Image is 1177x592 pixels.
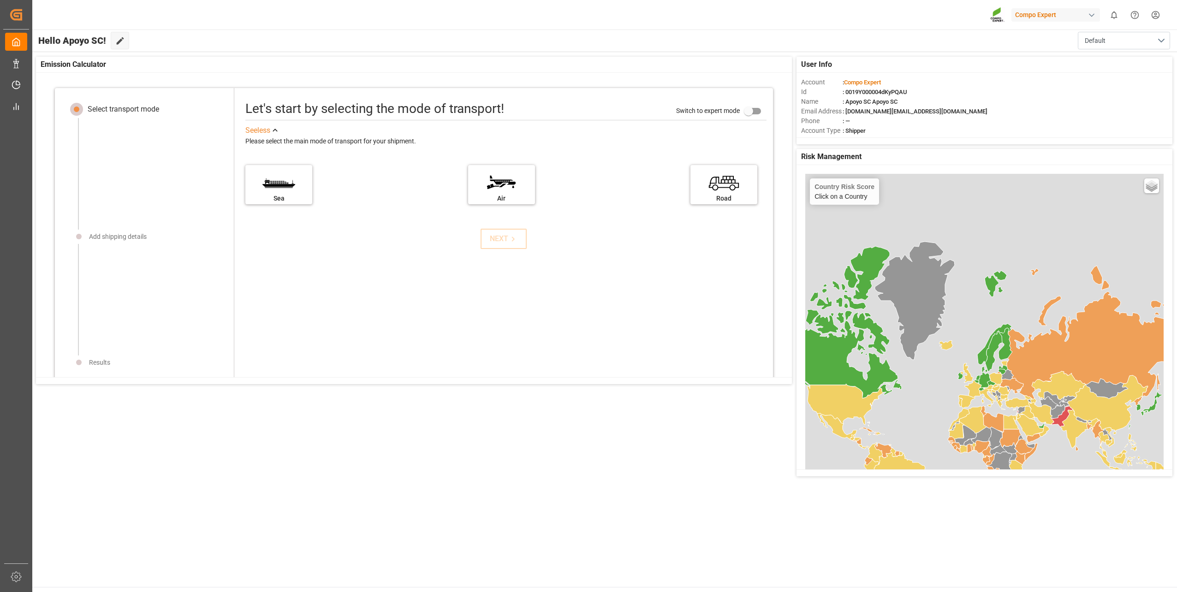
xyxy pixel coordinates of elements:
[843,127,866,134] span: : Shipper
[89,358,110,367] div: Results
[843,108,987,115] span: : [DOMAIN_NAME][EMAIL_ADDRESS][DOMAIN_NAME]
[676,107,740,114] span: Switch to expert mode
[801,97,843,107] span: Name
[1104,5,1124,25] button: show 0 new notifications
[990,7,1005,23] img: Screenshot%202023-09-29%20at%2010.02.21.png_1712312052.png
[1085,36,1106,46] span: Default
[1078,32,1170,49] button: open menu
[814,183,874,190] h4: Country Risk Score
[801,116,843,126] span: Phone
[843,118,850,124] span: : —
[250,194,308,203] div: Sea
[843,89,907,95] span: : 0019Y000004dKyPQAU
[801,87,843,97] span: Id
[843,79,881,86] span: :
[245,99,504,118] div: Let's start by selecting the mode of transport!
[89,232,147,242] div: Add shipping details
[801,151,862,162] span: Risk Management
[245,125,270,136] div: See less
[1124,5,1145,25] button: Help Center
[1011,6,1104,24] button: Compo Expert
[695,194,753,203] div: Road
[481,229,527,249] button: NEXT
[1144,178,1159,193] a: Layers
[814,183,874,200] div: Click on a Country
[1011,8,1100,22] div: Compo Expert
[38,32,106,49] span: Hello Apoyo SC!
[41,59,106,70] span: Emission Calculator
[245,136,767,147] div: Please select the main mode of transport for your shipment.
[801,59,832,70] span: User Info
[473,194,530,203] div: Air
[801,107,843,116] span: Email Address
[490,233,518,244] div: NEXT
[801,126,843,136] span: Account Type
[844,79,881,86] span: Compo Expert
[801,77,843,87] span: Account
[88,104,159,115] div: Select transport mode
[843,98,898,105] span: : Apoyo SC Apoyo SC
